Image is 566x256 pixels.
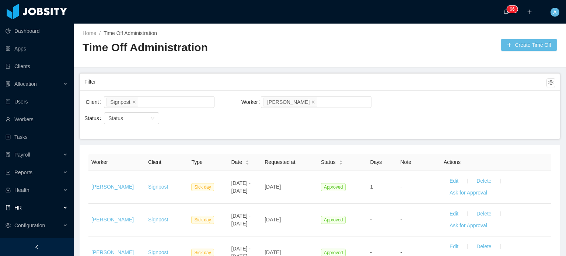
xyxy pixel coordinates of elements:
span: / [99,30,101,36]
button: Delete [471,241,497,253]
button: icon: setting [546,78,555,87]
span: [DATE] [265,184,281,190]
a: [PERSON_NAME] [91,249,134,255]
i: icon: book [6,205,11,210]
button: Edit [444,208,464,220]
div: Filter [84,75,546,89]
span: Reports [14,169,32,175]
button: Ask for Approval [444,187,493,199]
a: Signpost [148,184,168,190]
i: icon: setting [6,223,11,228]
p: 6 [512,6,515,13]
sup: 66 [507,6,517,13]
span: Approved [321,216,346,224]
a: icon: auditClients [6,59,68,74]
li: Melanie Torres [263,98,317,106]
span: Approved [321,183,346,191]
span: [DATE] [265,249,281,255]
i: icon: close [132,100,136,104]
button: Delete [471,208,497,220]
a: Home [83,30,96,36]
button: Delete [471,175,497,187]
div: [PERSON_NAME] [267,98,310,106]
span: Client [148,159,161,165]
span: Configuration [14,222,45,228]
span: HR [14,205,22,211]
span: - [370,217,372,222]
span: Sick day [191,216,214,224]
i: icon: solution [6,81,11,87]
span: - [370,249,372,255]
span: Actions [444,159,461,165]
i: icon: file-protect [6,152,11,157]
i: icon: caret-up [339,159,343,161]
span: Status [108,115,123,121]
span: Health [14,187,29,193]
span: - [401,184,402,190]
label: Worker [241,99,263,105]
i: icon: line-chart [6,170,11,175]
span: Status [321,158,336,166]
i: icon: down [150,116,155,121]
label: Client [86,99,104,105]
span: 1 [370,184,373,190]
button: Edit [444,241,464,253]
a: icon: profileTasks [6,130,68,144]
a: icon: userWorkers [6,112,68,127]
a: [PERSON_NAME] [91,184,134,190]
span: A [553,8,556,17]
a: Time Off Administration [104,30,157,36]
a: icon: robotUsers [6,94,68,109]
div: Signpost [110,98,130,106]
span: Payroll [14,152,30,158]
a: Signpost [148,217,168,222]
div: Sort [245,159,249,164]
span: Days [370,159,382,165]
a: Signpost [148,249,168,255]
i: icon: bell [503,9,509,14]
span: Allocation [14,81,37,87]
span: Type [191,159,202,165]
i: icon: caret-down [245,162,249,164]
p: 6 [510,6,512,13]
a: icon: appstoreApps [6,41,68,56]
button: Ask for Approval [444,220,493,232]
i: icon: caret-up [245,159,249,161]
button: icon: plusCreate Time Off [501,39,557,51]
i: icon: plus [527,9,532,14]
span: Worker [91,159,108,165]
span: - [401,249,402,255]
span: Requested at [265,159,295,165]
h2: Time Off Administration [83,40,320,55]
i: icon: medicine-box [6,187,11,193]
i: icon: close [311,100,315,104]
button: Edit [444,175,464,187]
span: Date [231,158,242,166]
label: Status [84,115,104,121]
span: Sick day [191,183,214,191]
input: Worker [319,98,323,106]
a: [PERSON_NAME] [91,217,134,222]
span: [DATE] - [DATE] [231,180,251,194]
div: Sort [339,159,343,164]
i: icon: caret-down [339,162,343,164]
a: icon: pie-chartDashboard [6,24,68,38]
li: Signpost [106,98,138,106]
span: [DATE] [265,217,281,222]
span: - [401,217,402,222]
input: Client [140,98,144,106]
span: [DATE] - [DATE] [231,213,251,227]
span: Note [401,159,412,165]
